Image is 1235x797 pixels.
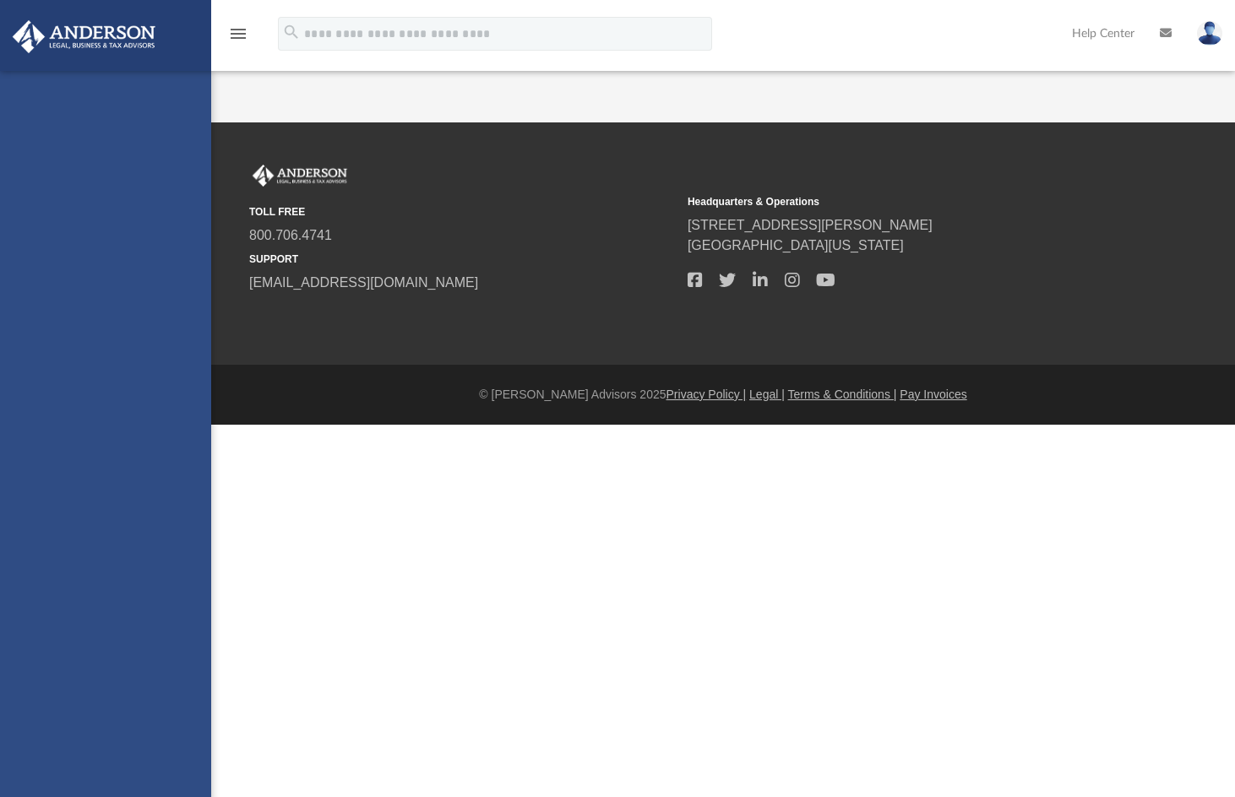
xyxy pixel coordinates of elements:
[1197,21,1222,46] img: User Pic
[249,228,332,242] a: 800.706.4741
[228,32,248,44] a: menu
[228,24,248,44] i: menu
[688,194,1114,209] small: Headquarters & Operations
[8,20,160,53] img: Anderson Advisors Platinum Portal
[249,252,676,267] small: SUPPORT
[282,23,301,41] i: search
[688,218,933,232] a: [STREET_ADDRESS][PERSON_NAME]
[749,388,785,401] a: Legal |
[900,388,966,401] a: Pay Invoices
[249,165,351,187] img: Anderson Advisors Platinum Portal
[688,238,904,252] a: [GEOGRAPHIC_DATA][US_STATE]
[666,388,747,401] a: Privacy Policy |
[249,204,676,220] small: TOLL FREE
[211,386,1235,404] div: © [PERSON_NAME] Advisors 2025
[788,388,897,401] a: Terms & Conditions |
[249,275,478,290] a: [EMAIL_ADDRESS][DOMAIN_NAME]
